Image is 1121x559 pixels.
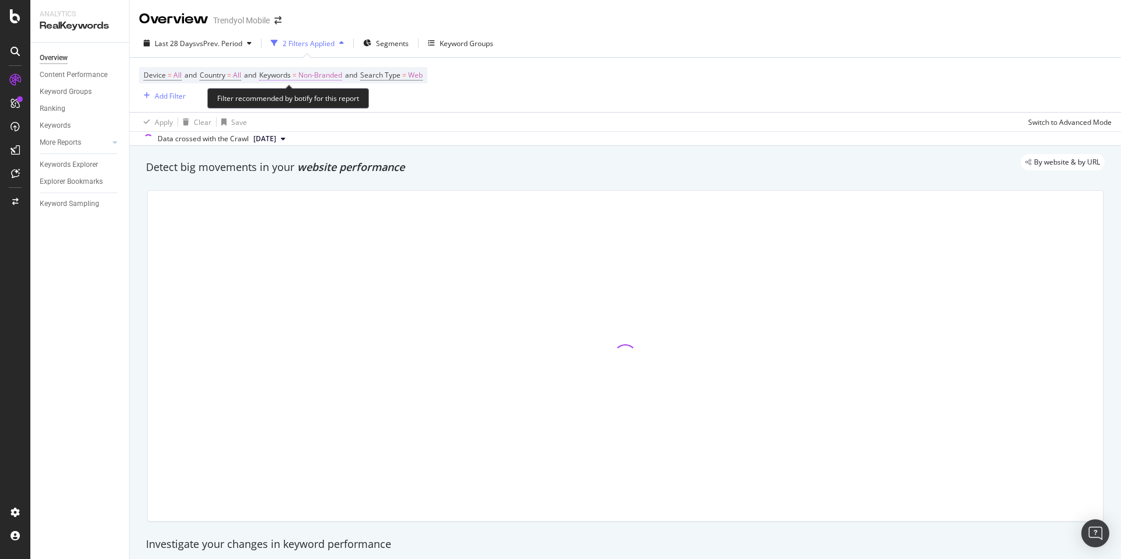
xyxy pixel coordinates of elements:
span: = [168,70,172,80]
button: Last 28 DaysvsPrev. Period [139,34,256,53]
span: Web [408,67,423,83]
span: vs Prev. Period [196,39,242,48]
span: 2025 Sep. 7th [253,134,276,144]
div: Filter recommended by botify for this report [207,88,369,109]
a: Keywords [40,120,121,132]
span: and [244,70,256,80]
div: Clear [194,117,211,127]
div: Explorer Bookmarks [40,176,103,188]
button: 2 Filters Applied [266,34,349,53]
button: Apply [139,113,173,131]
span: = [293,70,297,80]
div: Switch to Advanced Mode [1028,117,1112,127]
a: Explorer Bookmarks [40,176,121,188]
span: All [173,67,182,83]
span: and [345,70,357,80]
div: Ranking [40,103,65,115]
span: Device [144,70,166,80]
span: Country [200,70,225,80]
button: Add Filter [139,89,186,103]
div: Investigate your changes in keyword performance [146,537,1105,552]
button: Segments [358,34,413,53]
span: By website & by URL [1034,159,1100,166]
span: Search Type [360,70,401,80]
a: Overview [40,52,121,64]
div: Keyword Groups [40,86,92,98]
div: Data crossed with the Crawl [158,134,249,144]
div: Analytics [40,9,120,19]
span: All [233,67,241,83]
div: More Reports [40,137,81,149]
a: Keyword Sampling [40,198,121,210]
span: Keywords [259,70,291,80]
span: = [402,70,406,80]
div: Overview [139,9,208,29]
a: Keywords Explorer [40,159,121,171]
div: Save [231,117,247,127]
div: arrow-right-arrow-left [274,16,281,25]
button: Clear [178,113,211,131]
button: Save [217,113,247,131]
button: Keyword Groups [423,34,498,53]
a: Keyword Groups [40,86,121,98]
div: Keyword Sampling [40,198,99,210]
span: Last 28 Days [155,39,196,48]
div: legacy label [1021,154,1105,170]
div: Trendyol Mobile [213,15,270,26]
a: Content Performance [40,69,121,81]
div: Open Intercom Messenger [1081,519,1109,547]
span: and [184,70,197,80]
a: More Reports [40,137,109,149]
span: Segments [376,39,409,48]
a: Ranking [40,103,121,115]
div: Add Filter [155,91,186,101]
div: Keywords [40,120,71,132]
div: Keyword Groups [440,39,493,48]
div: Content Performance [40,69,107,81]
div: Apply [155,117,173,127]
div: Overview [40,52,68,64]
span: Non-Branded [298,67,342,83]
span: = [227,70,231,80]
div: RealKeywords [40,19,120,33]
div: 2 Filters Applied [283,39,335,48]
button: Switch to Advanced Mode [1023,113,1112,131]
div: Keywords Explorer [40,159,98,171]
button: [DATE] [249,132,290,146]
